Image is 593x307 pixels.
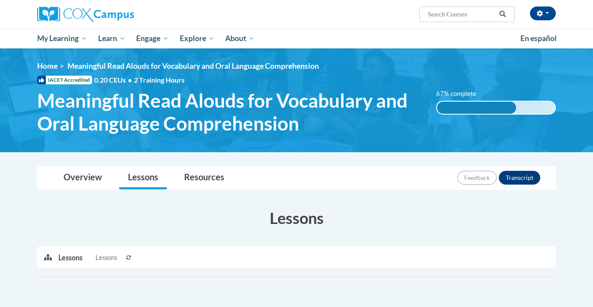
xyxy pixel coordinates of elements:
[427,9,496,19] input: Search Courses
[436,89,486,99] label: 67% complete
[134,76,185,84] span: 2 Training Hours
[131,29,174,48] a: Engage
[128,76,132,84] span: •
[37,207,556,229] h3: Lessons
[180,33,214,44] span: Explore
[37,6,201,22] a: Cox Campus
[457,171,497,185] button: Feedback
[119,166,167,189] a: Lessons
[96,253,117,262] span: Lessons
[37,61,57,70] a: Home
[55,166,111,189] a: Overview
[175,166,233,189] a: Resources
[32,29,92,48] a: My Learning
[520,34,557,43] span: En español
[37,6,134,22] img: Cox Campus
[58,253,83,262] p: Lessons
[94,75,134,85] span: 0.20 CEUs
[515,29,562,48] a: En español
[437,102,516,114] div: 67% complete
[136,33,169,44] span: Engage
[37,33,87,44] span: My Learning
[225,33,255,44] span: About
[174,29,220,48] a: Explore
[37,89,423,135] span: Meaningful Read Alouds for Vocabulary and Oral Language Comprehension
[220,29,261,48] a: About
[496,9,509,19] button: Search
[92,29,131,48] a: Learn
[24,29,569,48] div: Main menu
[67,61,319,70] span: Meaningful Read Alouds for Vocabulary and Oral Language Comprehension
[530,6,556,20] button: Account Settings
[499,171,540,185] button: Transcript
[37,76,92,84] span: IACET Accredited
[98,33,125,44] span: Learn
